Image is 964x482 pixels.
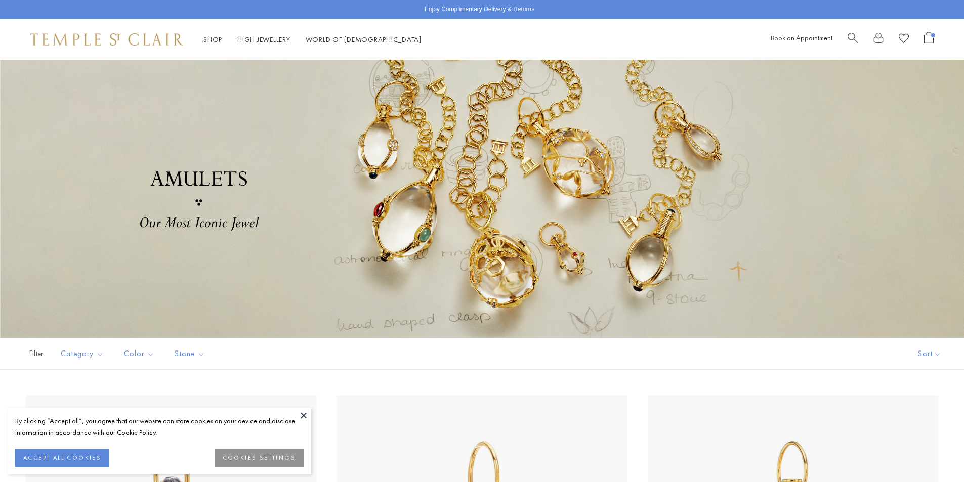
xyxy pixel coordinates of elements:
a: Search [848,32,858,48]
a: World of [DEMOGRAPHIC_DATA]World of [DEMOGRAPHIC_DATA] [306,35,422,44]
button: Stone [167,342,213,365]
span: Stone [170,347,213,360]
img: Temple St. Clair [30,33,183,46]
a: View Wishlist [899,32,909,48]
button: Category [53,342,111,365]
div: By clicking “Accept all”, you agree that our website can store cookies on your device and disclos... [15,415,304,439]
span: Category [56,347,111,360]
span: Color [119,347,162,360]
nav: Main navigation [203,33,422,46]
button: Color [116,342,162,365]
a: High JewelleryHigh Jewellery [237,35,290,44]
button: COOKIES SETTINGS [215,449,304,467]
a: ShopShop [203,35,222,44]
a: Book an Appointment [771,33,832,42]
a: Open Shopping Bag [924,32,934,48]
p: Enjoy Complimentary Delivery & Returns [425,5,534,15]
button: ACCEPT ALL COOKIES [15,449,109,467]
button: Show sort by [895,338,964,369]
